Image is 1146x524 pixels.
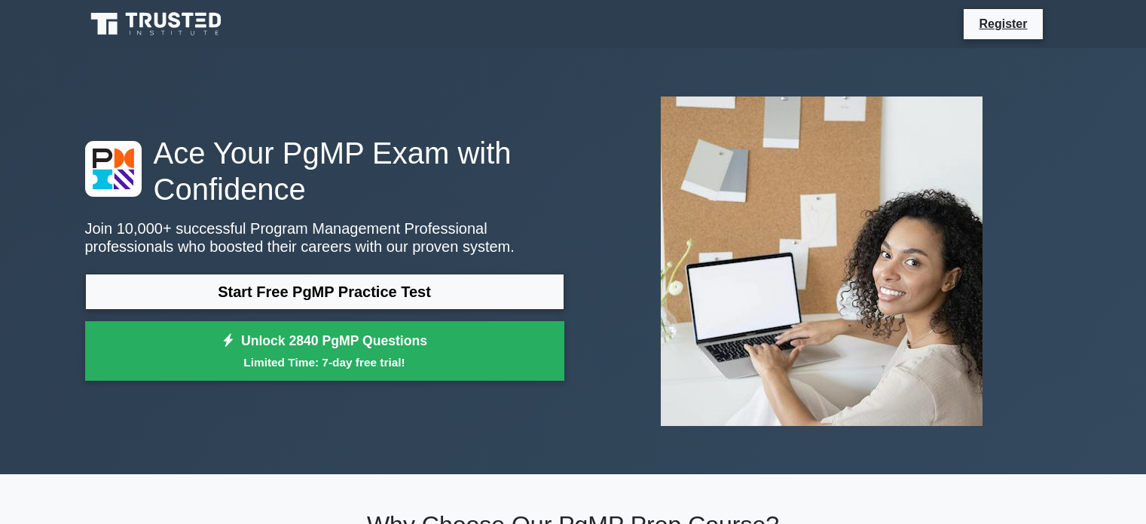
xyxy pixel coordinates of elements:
[970,14,1036,33] a: Register
[85,135,564,207] h1: Ace Your PgMP Exam with Confidence
[104,354,545,371] small: Limited Time: 7-day free trial!
[85,274,564,310] a: Start Free PgMP Practice Test
[85,321,564,382] a: Unlock 2840 PgMP QuestionsLimited Time: 7-day free trial!
[85,219,564,256] p: Join 10,000+ successful Program Management Professional professionals who boosted their careers w...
